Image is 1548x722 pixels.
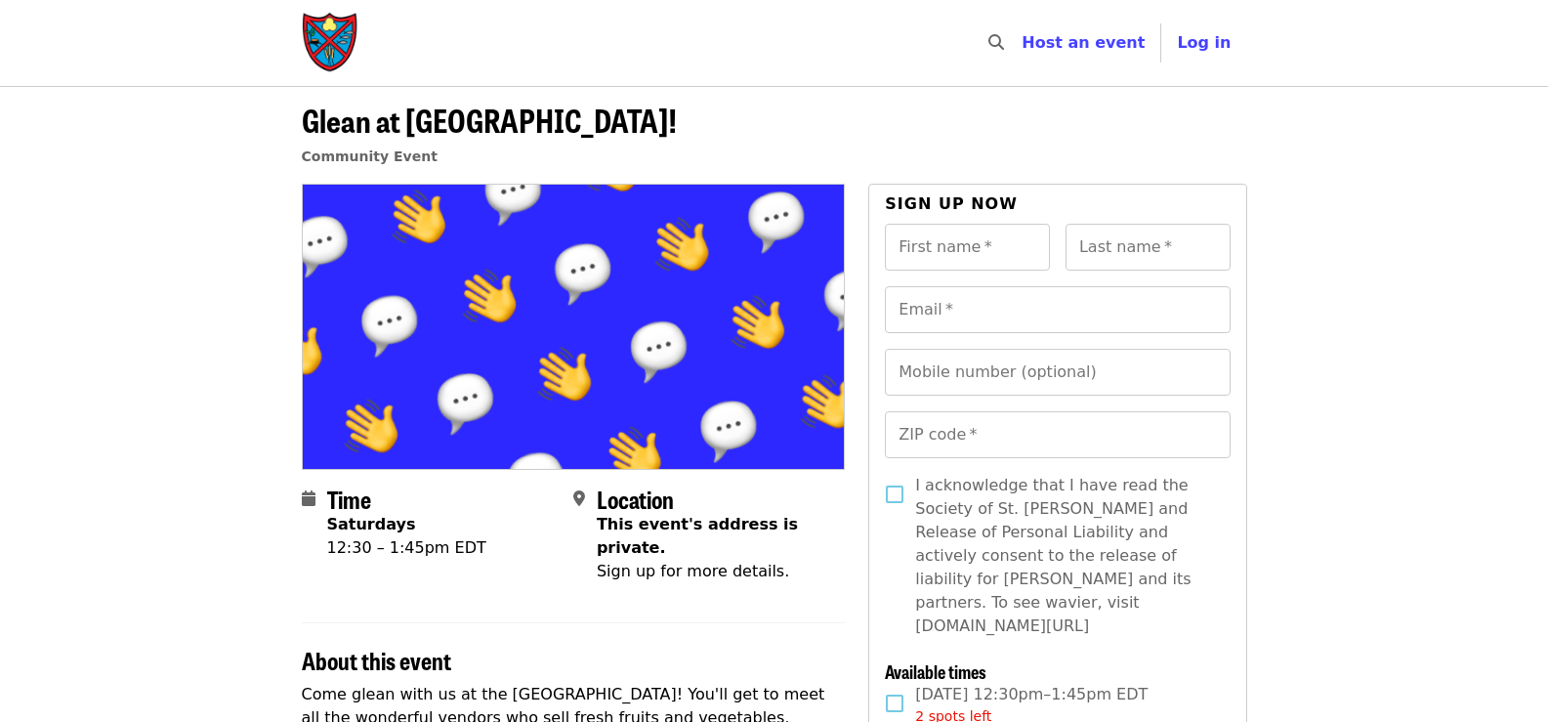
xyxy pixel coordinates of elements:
[327,515,416,533] strong: Saturdays
[597,515,798,557] span: This event's address is private.
[303,185,845,468] img: Glean at Lynchburg Community Market! organized by Society of St. Andrew
[885,411,1230,458] input: ZIP code
[1022,33,1145,52] a: Host an event
[1161,23,1246,63] button: Log in
[988,33,1004,52] i: search icon
[302,12,360,74] img: Society of St. Andrew - Home
[302,149,438,164] a: Community Event
[302,643,451,677] span: About this event
[885,224,1050,271] input: First name
[302,97,677,143] span: Glean at [GEOGRAPHIC_DATA]!
[1177,33,1231,52] span: Log in
[327,482,371,516] span: Time
[1016,20,1031,66] input: Search
[573,489,585,508] i: map-marker-alt icon
[885,658,986,684] span: Available times
[1066,224,1231,271] input: Last name
[915,474,1214,638] span: I acknowledge that I have read the Society of St. [PERSON_NAME] and Release of Personal Liability...
[302,489,315,508] i: calendar icon
[597,562,789,580] span: Sign up for more details.
[597,482,674,516] span: Location
[885,286,1230,333] input: Email
[885,349,1230,396] input: Mobile number (optional)
[327,536,486,560] div: 12:30 – 1:45pm EDT
[885,194,1018,213] span: Sign up now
